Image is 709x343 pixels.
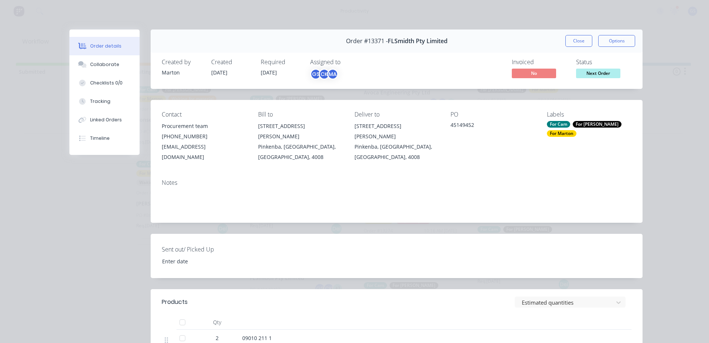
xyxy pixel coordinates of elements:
[90,43,121,49] div: Order details
[310,69,338,80] button: GSCKMA
[354,121,439,142] div: [STREET_ADDRESS][PERSON_NAME]
[319,69,330,80] div: CK
[162,111,246,118] div: Contact
[69,129,140,148] button: Timeline
[211,59,252,66] div: Created
[162,121,246,162] div: Procurement team[PHONE_NUMBER][EMAIL_ADDRESS][DOMAIN_NAME]
[576,59,631,66] div: Status
[211,69,227,76] span: [DATE]
[195,315,239,330] div: Qty
[388,38,448,45] span: FLSmidth Pty Limited
[258,142,343,162] div: Pinkenba, [GEOGRAPHIC_DATA], [GEOGRAPHIC_DATA], 4008
[547,130,576,137] div: For Marton
[162,142,246,162] div: [EMAIL_ADDRESS][DOMAIN_NAME]
[576,69,620,80] button: Next Order
[162,59,202,66] div: Created by
[565,35,592,47] button: Close
[598,35,635,47] button: Options
[162,179,631,186] div: Notes
[261,69,277,76] span: [DATE]
[90,117,122,123] div: Linked Orders
[90,61,119,68] div: Collaborate
[162,69,202,76] div: Marton
[157,256,249,267] input: Enter date
[310,59,384,66] div: Assigned to
[451,121,535,131] div: 45149452
[90,98,110,105] div: Tracking
[547,121,570,128] div: For Cam
[69,92,140,111] button: Tracking
[258,111,343,118] div: Bill to
[573,121,621,128] div: For [PERSON_NAME]
[162,131,246,142] div: [PHONE_NUMBER]
[69,74,140,92] button: Checklists 0/0
[69,55,140,74] button: Collaborate
[216,334,219,342] span: 2
[354,121,439,162] div: [STREET_ADDRESS][PERSON_NAME]Pinkenba, [GEOGRAPHIC_DATA], [GEOGRAPHIC_DATA], 4008
[258,121,343,162] div: [STREET_ADDRESS][PERSON_NAME]Pinkenba, [GEOGRAPHIC_DATA], [GEOGRAPHIC_DATA], 4008
[258,121,343,142] div: [STREET_ADDRESS][PERSON_NAME]
[547,111,631,118] div: Labels
[90,135,110,142] div: Timeline
[261,59,301,66] div: Required
[162,121,246,131] div: Procurement team
[69,111,140,129] button: Linked Orders
[69,37,140,55] button: Order details
[346,38,388,45] span: Order #13371 -
[512,69,556,78] span: No
[310,69,321,80] div: GS
[576,69,620,78] span: Next Order
[354,111,439,118] div: Deliver to
[327,69,338,80] div: MA
[451,111,535,118] div: PO
[242,335,272,342] span: 09010 211 1
[354,142,439,162] div: Pinkenba, [GEOGRAPHIC_DATA], [GEOGRAPHIC_DATA], 4008
[90,80,123,86] div: Checklists 0/0
[512,59,567,66] div: Invoiced
[162,245,254,254] label: Sent out/ Picked Up
[162,298,188,306] div: Products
